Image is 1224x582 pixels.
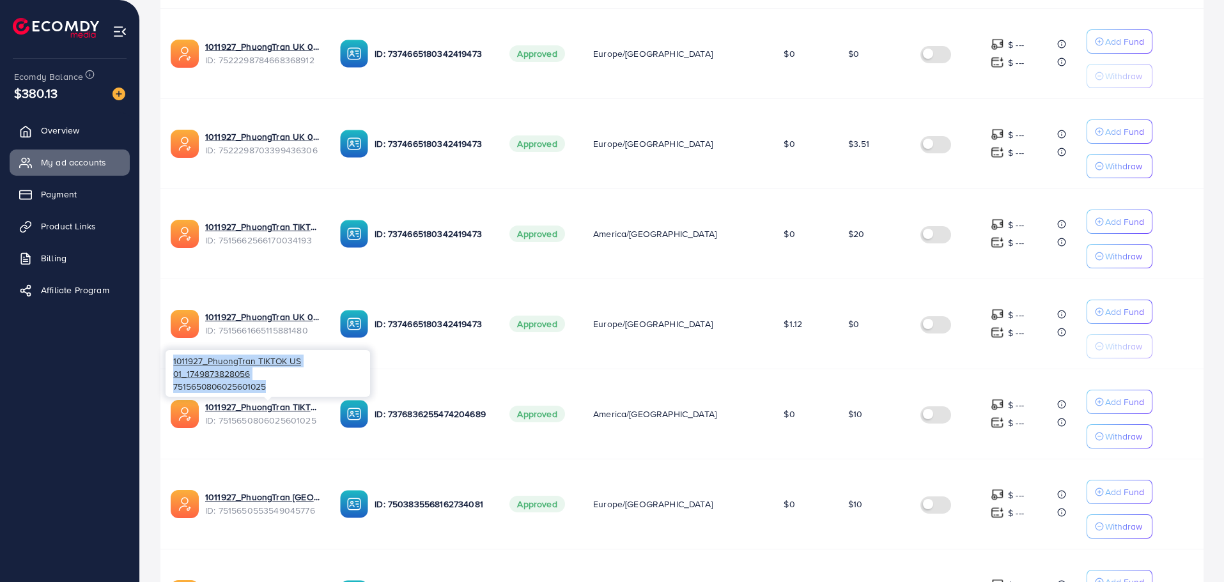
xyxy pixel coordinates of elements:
span: ID: 7522298703399436306 [205,144,320,157]
p: $ --- [1008,127,1024,142]
p: Withdraw [1105,429,1142,444]
span: America/[GEOGRAPHIC_DATA] [593,227,717,240]
p: $ --- [1008,397,1024,413]
p: Add Fund [1105,304,1144,319]
p: Withdraw [1105,249,1142,264]
span: $10 [848,408,862,420]
img: ic-ba-acc.ded83a64.svg [340,400,368,428]
a: Overview [10,118,130,143]
span: $0 [848,318,859,330]
a: 1011927_PhuongTran TIKTOK US 01_1749873828056 [205,401,320,413]
p: Add Fund [1105,34,1144,49]
p: Withdraw [1105,68,1142,84]
p: Withdraw [1105,519,1142,534]
div: <span class='underline'>1011927_PhuongTran TIKTOK US 02_1749876563912</span></br>7515662566170034193 [205,220,320,247]
p: Add Fund [1105,394,1144,410]
span: $380.13 [14,84,58,102]
p: ID: 7374665180342419473 [375,226,489,241]
span: $0 [848,47,859,60]
button: Withdraw [1087,334,1152,358]
span: Overview [41,124,79,137]
p: Withdraw [1105,158,1142,174]
p: ID: 7376836255474204689 [375,406,489,422]
img: menu [112,24,127,39]
p: ID: 7374665180342419473 [375,136,489,151]
img: logo [13,18,99,38]
span: Billing [41,252,66,264]
p: $ --- [1008,325,1024,341]
a: Affiliate Program [10,277,130,303]
p: Add Fund [1105,124,1144,139]
span: $0 [784,47,794,60]
span: Europe/[GEOGRAPHIC_DATA] [593,318,713,330]
button: Add Fund [1087,210,1152,234]
button: Add Fund [1087,390,1152,414]
span: Approved [509,135,564,152]
button: Withdraw [1087,424,1152,448]
img: top-up amount [991,218,1004,231]
p: $ --- [1008,505,1024,521]
img: image [112,88,125,100]
span: $0 [784,408,794,420]
span: Europe/[GEOGRAPHIC_DATA] [593,47,713,60]
img: top-up amount [991,236,1004,249]
button: Add Fund [1087,29,1152,54]
span: ID: 7515650806025601025 [205,414,320,427]
p: $ --- [1008,487,1024,503]
span: Approved [509,316,564,332]
img: ic-ba-acc.ded83a64.svg [340,130,368,158]
p: $ --- [1008,235,1024,250]
span: $20 [848,227,864,240]
img: ic-ads-acc.e4c84228.svg [171,40,199,68]
button: Withdraw [1087,64,1152,88]
p: $ --- [1008,145,1024,160]
p: $ --- [1008,415,1024,431]
a: 1011927_PhuongTran UK 03_1751421675794 [205,40,320,53]
span: Approved [509,45,564,62]
button: Add Fund [1087,480,1152,504]
p: Withdraw [1105,339,1142,354]
div: <span class='underline'>1011927_PhuongTran UK 04_1751421750373</span></br>7522298703399436306 [205,130,320,157]
span: $10 [848,498,862,510]
img: ic-ba-acc.ded83a64.svg [340,490,368,518]
div: <span class='underline'>1011927_PhuongTran UK 02_1749876427087</span></br>7515661665115881480 [205,310,320,337]
span: ID: 7522298784668368912 [205,54,320,66]
img: top-up amount [991,146,1004,159]
img: top-up amount [991,506,1004,519]
p: $ --- [1008,37,1024,52]
a: 1011927_PhuongTran TIKTOK US 02_1749876563912 [205,220,320,233]
p: Add Fund [1105,214,1144,229]
div: <span class='underline'>1011927_PhuongTran UK 03_1751421675794</span></br>7522298784668368912 [205,40,320,66]
img: top-up amount [991,308,1004,321]
span: Payment [41,188,77,201]
a: 1011927_PhuongTran UK 04_1751421750373 [205,130,320,143]
iframe: Chat [1170,525,1214,572]
a: Product Links [10,213,130,239]
span: Approved [509,226,564,242]
img: ic-ads-acc.e4c84228.svg [171,130,199,158]
img: ic-ads-acc.e4c84228.svg [171,490,199,518]
p: $ --- [1008,55,1024,70]
img: top-up amount [991,128,1004,141]
span: 1011927_PhuongTran TIKTOK US 01_1749873828056 [173,355,301,379]
button: Add Fund [1087,300,1152,324]
img: ic-ba-acc.ded83a64.svg [340,220,368,248]
span: My ad accounts [41,156,106,169]
img: ic-ba-acc.ded83a64.svg [340,40,368,68]
span: Approved [509,496,564,512]
span: Europe/[GEOGRAPHIC_DATA] [593,137,713,150]
a: 1011927_PhuongTran [GEOGRAPHIC_DATA] 01_1749873767691 [205,491,320,503]
p: Add Fund [1105,484,1144,500]
span: $0 [784,227,794,240]
span: ID: 7515650553549045776 [205,504,320,517]
a: My ad accounts [10,149,130,175]
p: ID: 7374665180342419473 [375,316,489,332]
div: <span class='underline'>1011927_PhuongTran UK 01_1749873767691</span></br>7515650553549045776 [205,491,320,517]
span: America/[GEOGRAPHIC_DATA] [593,408,717,420]
img: top-up amount [991,416,1004,429]
button: Withdraw [1087,154,1152,178]
img: ic-ads-acc.e4c84228.svg [171,220,199,248]
img: top-up amount [991,56,1004,69]
img: top-up amount [991,398,1004,411]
